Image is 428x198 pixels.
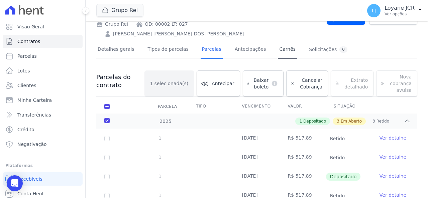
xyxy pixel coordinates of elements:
[341,118,362,124] span: Em Aberto
[280,129,326,148] td: R$ 517,89
[234,129,280,148] td: [DATE]
[146,41,190,59] a: Tipos de parcelas
[158,174,162,179] span: 1
[197,70,240,96] a: Antecipar
[339,46,347,53] div: 0
[380,173,406,179] a: Ver detalhe
[3,49,83,63] a: Parcelas
[3,20,83,33] a: Visão Geral
[3,64,83,77] a: Lotes
[150,100,185,113] div: Parcela
[3,79,83,92] a: Clientes
[17,190,44,197] span: Conta Hent
[280,148,326,167] td: R$ 517,89
[308,41,349,59] a: Solicitações0
[145,21,188,28] a: QD: 00002 LT: 027
[17,141,47,148] span: Negativação
[7,175,23,191] div: Open Intercom Messenger
[286,70,328,96] a: Cancelar Cobrança
[150,80,153,87] span: 1
[326,173,361,181] span: Depositado
[5,162,80,170] div: Plataformas
[3,172,83,186] a: Recebíveis
[96,41,136,59] a: Detalhes gerais
[3,108,83,122] a: Transferências
[234,167,280,186] td: [DATE]
[104,174,110,179] input: Só é possível selecionar pagamentos em aberto
[299,118,302,124] span: 1
[372,118,375,124] span: 3
[17,23,44,30] span: Visão Geral
[158,193,162,198] span: 1
[158,155,162,160] span: 1
[96,4,143,17] button: Grupo Rei
[201,41,223,59] a: Parcelas
[309,46,347,53] div: Solicitações
[297,77,322,90] span: Cancelar Cobrança
[17,112,51,118] span: Transferências
[17,67,30,74] span: Lotes
[104,136,110,141] input: Só é possível selecionar pagamentos em aberto
[234,148,280,167] td: [DATE]
[113,30,244,37] a: [PERSON_NAME] [PERSON_NAME] DOS [PERSON_NAME]
[17,82,36,89] span: Clientes
[380,135,406,141] a: Ver detalhe
[380,154,406,160] a: Ver detalhe
[3,93,83,107] a: Minha Carteira
[17,97,52,104] span: Minha Carteira
[158,136,162,141] span: 1
[3,123,83,136] a: Crédito
[3,35,83,48] a: Contratos
[303,118,326,124] span: Depositado
[377,118,389,124] span: Retido
[17,38,40,45] span: Contratos
[362,1,428,20] button: LJ Loyane JCR Ver opções
[154,80,189,87] span: selecionada(s)
[17,53,37,59] span: Parcelas
[188,100,234,114] th: Tipo
[96,21,128,28] div: Grupo Rei
[372,8,376,13] span: LJ
[17,176,42,182] span: Recebíveis
[326,100,371,114] th: Situação
[104,155,110,160] input: Só é possível selecionar pagamentos em aberto
[385,11,415,17] p: Ver opções
[280,167,326,186] td: R$ 517,89
[280,100,326,114] th: Valor
[96,73,144,89] h3: Parcelas do contrato
[337,118,339,124] span: 3
[326,154,349,162] span: Retido
[233,41,267,59] a: Antecipações
[234,100,280,114] th: Vencimento
[17,126,34,133] span: Crédito
[3,138,83,151] a: Negativação
[278,41,297,59] a: Carnês
[385,5,415,11] p: Loyane JCR
[212,80,234,87] span: Antecipar
[326,135,349,143] span: Retido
